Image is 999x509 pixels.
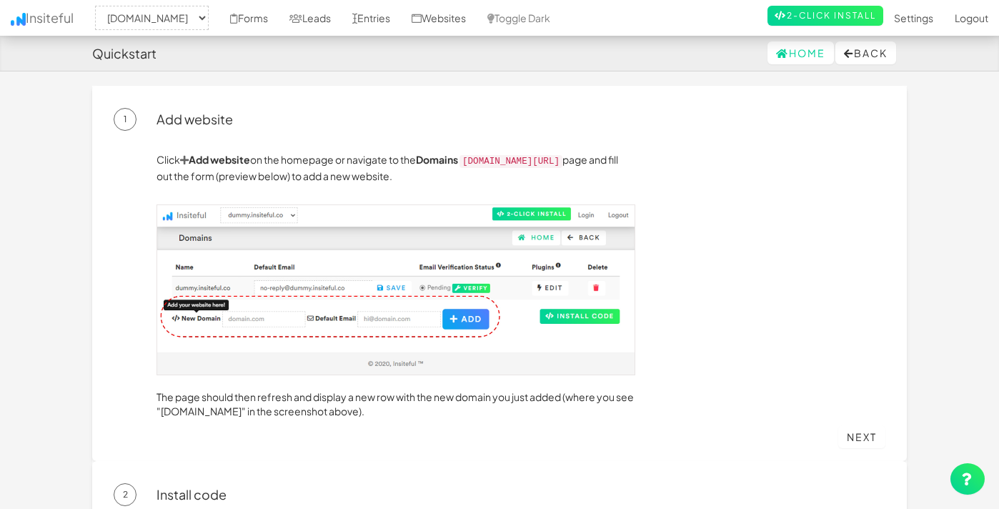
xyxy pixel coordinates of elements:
button: Back [835,41,896,64]
a: Home [767,41,834,64]
span: 1 [114,108,136,131]
a: 2-Click Install [767,6,883,26]
span: 2 [114,483,136,506]
h4: Quickstart [92,46,156,61]
p: Click on the homepage or navigate to the page and fill out the form (preview below) to add a new ... [156,152,635,183]
img: icon.png [11,13,26,26]
a: Next [838,425,885,448]
a: Add website [156,111,233,127]
img: add-domain.jpg [156,204,635,375]
a: Install code [156,486,227,503]
a: Add website [180,153,250,166]
a: Domains [416,153,458,166]
code: [DOMAIN_NAME][URL] [459,155,562,168]
p: The page should then refresh and display a new row with the new domain you just added (where you ... [156,390,635,418]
